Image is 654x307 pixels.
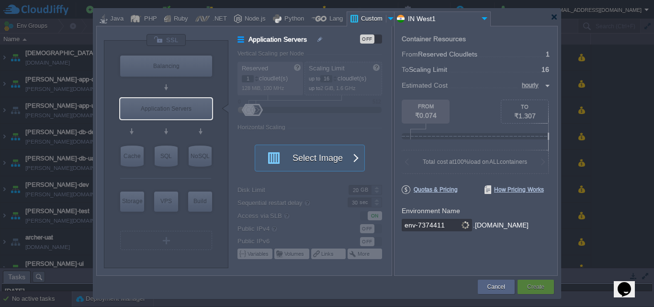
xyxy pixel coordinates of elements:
[120,98,212,119] div: Application Servers
[360,34,374,44] div: OFF
[189,146,212,167] div: NoSQL
[120,192,144,211] div: Storage
[614,269,644,297] iframe: chat widget
[121,146,144,167] div: Cache
[155,146,178,167] div: SQL
[188,192,212,211] div: Build
[261,145,348,171] button: Select Image
[358,12,386,26] div: Custom
[154,192,178,211] div: VPS
[473,219,529,232] div: .[DOMAIN_NAME]
[485,185,544,194] span: How Pricing Works
[242,12,266,26] div: Node.js
[154,192,178,212] div: Elastic VPS
[189,146,212,167] div: NoSQL Databases
[120,56,212,77] div: Load Balancer
[402,185,458,194] span: Quotas & Pricing
[402,35,466,43] div: Container Resources
[282,12,304,26] div: Python
[120,192,144,212] div: Storage Containers
[527,282,544,292] button: Create
[155,146,178,167] div: SQL Databases
[120,231,212,250] div: Create New Layer
[107,12,124,26] div: Java
[327,12,343,26] div: Lang
[210,12,227,26] div: .NET
[120,56,212,77] div: Balancing
[402,207,460,215] label: Environment Name
[188,192,212,212] div: Build Node
[141,12,157,26] div: PHP
[171,12,188,26] div: Ruby
[487,282,505,292] button: Cancel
